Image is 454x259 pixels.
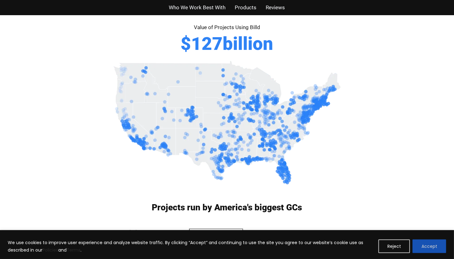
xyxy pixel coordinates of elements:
[169,3,226,12] a: Who We Work Best With
[42,247,58,253] a: Policies
[8,239,374,254] p: We use cookies to improve user experience and analyze website traffic. By clicking “Accept” and c...
[413,239,446,253] button: Accept
[378,239,410,253] button: Reject
[191,35,223,53] span: 127
[266,3,285,12] a: Reviews
[194,24,260,30] span: Value of Projects Using Billd
[67,247,81,253] a: Terms
[223,35,273,53] span: billion
[181,35,191,53] span: $
[41,203,413,212] h3: Projects run by America's biggest GCs
[235,3,257,12] a: Products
